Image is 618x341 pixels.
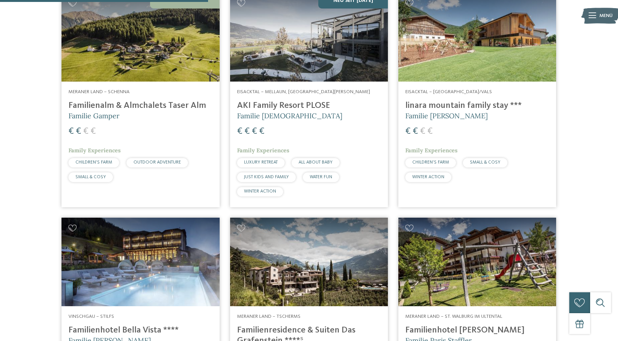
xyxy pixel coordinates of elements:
[237,147,289,154] span: Family Experiences
[420,127,425,136] span: €
[310,175,332,179] span: WATER FUN
[237,127,242,136] span: €
[244,160,278,165] span: LUXURY RETREAT
[68,89,130,94] span: Meraner Land – Schenna
[61,218,219,307] img: Familienhotels gesucht? Hier findet ihr die besten!
[244,175,289,179] span: JUST KIDS AND FAMILY
[405,127,411,136] span: €
[76,127,81,136] span: €
[90,127,96,136] span: €
[68,127,74,136] span: €
[237,101,381,111] h4: AKI Family Resort PLOSE
[405,111,488,120] span: Familie [PERSON_NAME]
[412,175,444,179] span: WINTER ACTION
[83,127,89,136] span: €
[470,160,500,165] span: SMALL & COSY
[237,314,300,319] span: Meraner Land – Tscherms
[75,160,112,165] span: CHILDREN’S FARM
[75,175,106,179] span: SMALL & COSY
[412,160,449,165] span: CHILDREN’S FARM
[68,111,120,120] span: Familie Gamper
[413,127,418,136] span: €
[244,189,276,194] span: WINTER ACTION
[237,111,342,120] span: Familie [DEMOGRAPHIC_DATA]
[405,147,458,154] span: Family Experiences
[405,325,549,336] h4: Familienhotel [PERSON_NAME]
[252,127,257,136] span: €
[299,160,333,165] span: ALL ABOUT BABY
[133,160,181,165] span: OUTDOOR ADVENTURE
[405,101,549,111] h4: linara mountain family stay ***
[68,101,212,111] h4: Familienalm & Almchalets Taser Alm
[68,147,121,154] span: Family Experiences
[230,218,388,307] img: Familienhotels gesucht? Hier findet ihr die besten!
[405,89,492,94] span: Eisacktal – [GEOGRAPHIC_DATA]/Vals
[237,89,370,94] span: Eisacktal – Mellaun, [GEOGRAPHIC_DATA][PERSON_NAME]
[68,314,114,319] span: Vinschgau – Stilfs
[427,127,433,136] span: €
[68,325,212,336] h4: Familienhotel Bella Vista ****
[244,127,250,136] span: €
[259,127,265,136] span: €
[405,314,502,319] span: Meraner Land – St. Walburg im Ultental
[398,218,556,307] img: Familienhotels gesucht? Hier findet ihr die besten!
